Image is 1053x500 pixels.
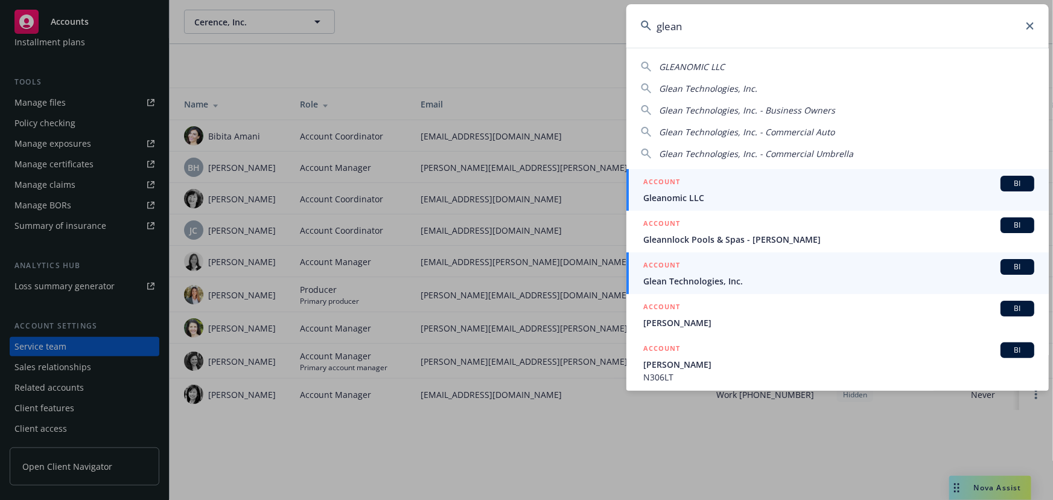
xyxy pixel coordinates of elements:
[1005,220,1029,231] span: BI
[626,211,1049,252] a: ACCOUNTBIGleannlock Pools & Spas - [PERSON_NAME]
[643,342,680,357] h5: ACCOUNT
[643,316,1034,329] span: [PERSON_NAME]
[643,259,680,274] h5: ACCOUNT
[626,4,1049,48] input: Search...
[643,301,680,315] h5: ACCOUNT
[1005,345,1029,356] span: BI
[643,176,680,190] h5: ACCOUNT
[643,191,1034,204] span: Gleanomic LLC
[626,294,1049,336] a: ACCOUNTBI[PERSON_NAME]
[626,252,1049,294] a: ACCOUNTBIGlean Technologies, Inc.
[643,233,1034,246] span: Gleannlock Pools & Spas - [PERSON_NAME]
[643,217,680,232] h5: ACCOUNT
[1005,178,1029,189] span: BI
[643,371,1034,383] span: N306LT
[1005,303,1029,314] span: BI
[626,169,1049,211] a: ACCOUNTBIGleanomic LLC
[1005,261,1029,272] span: BI
[659,148,853,159] span: Glean Technologies, Inc. - Commercial Umbrella
[659,83,757,94] span: Glean Technologies, Inc.
[643,275,1034,287] span: Glean Technologies, Inc.
[659,126,835,138] span: Glean Technologies, Inc. - Commercial Auto
[659,104,835,116] span: Glean Technologies, Inc. - Business Owners
[643,358,1034,371] span: [PERSON_NAME]
[626,336,1049,390] a: ACCOUNTBI[PERSON_NAME]N306LT
[659,61,725,72] span: GLEANOMIC LLC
